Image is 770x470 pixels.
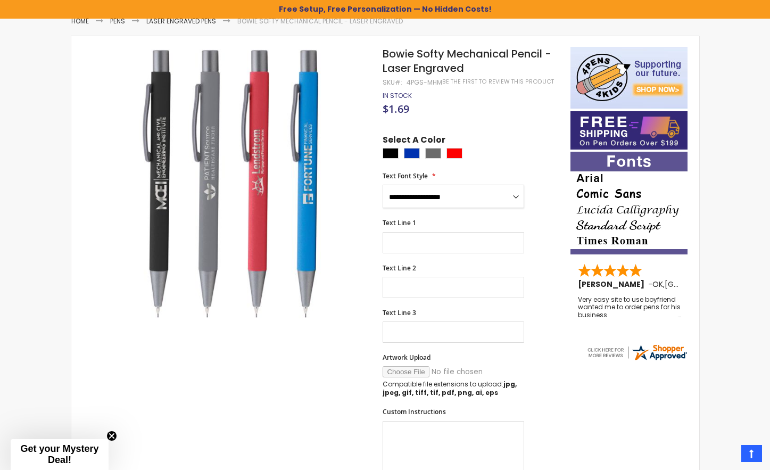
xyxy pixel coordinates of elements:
[570,47,688,109] img: 4pens 4 kids
[237,17,403,26] li: Bowie Softy Mechanical Pencil - Laser Engraved
[383,102,409,116] span: $1.69
[578,279,648,290] span: [PERSON_NAME]
[20,443,98,465] span: Get your Mystery Deal!
[383,46,551,76] span: Bowie Softy Mechanical Pencil - Laser Engraved
[578,296,681,319] div: Very easy site to use boyfriend wanted me to order pens for his business
[383,92,412,100] div: Availability
[383,134,445,149] span: Select A Color
[146,17,216,26] a: Laser Engraved Pens
[407,78,442,87] div: 4PGS-MHM
[383,263,416,273] span: Text Line 2
[383,171,428,180] span: Text Font Style
[383,380,517,397] strong: jpg, jpeg, gif, tiff, tif, pdf, png, ai, eps
[570,152,688,254] img: font-personalization-examples
[446,148,462,159] div: Red
[383,148,399,159] div: Black
[92,46,368,322] img: Bowie Softy Mechanical Pencil - Laser Engraved
[383,78,402,87] strong: SKU
[383,407,446,416] span: Custom Instructions
[383,218,416,227] span: Text Line 1
[383,308,416,317] span: Text Line 3
[383,353,430,362] span: Artwork Upload
[110,17,125,26] a: Pens
[71,17,89,26] a: Home
[682,441,770,470] iframe: Google Customer Reviews
[425,148,441,159] div: Grey
[106,431,117,441] button: Close teaser
[383,91,412,100] span: In stock
[570,111,688,150] img: Free shipping on orders over $199
[652,279,663,290] span: OK
[383,380,524,397] p: Compatible file extensions to upload:
[586,343,688,362] img: 4pens.com widget logo
[11,439,109,470] div: Get your Mystery Deal!Close teaser
[442,78,554,86] a: Be the first to review this product
[404,148,420,159] div: Blue
[586,355,688,364] a: 4pens.com certificate URL
[665,279,743,290] span: [GEOGRAPHIC_DATA]
[648,279,743,290] span: - ,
